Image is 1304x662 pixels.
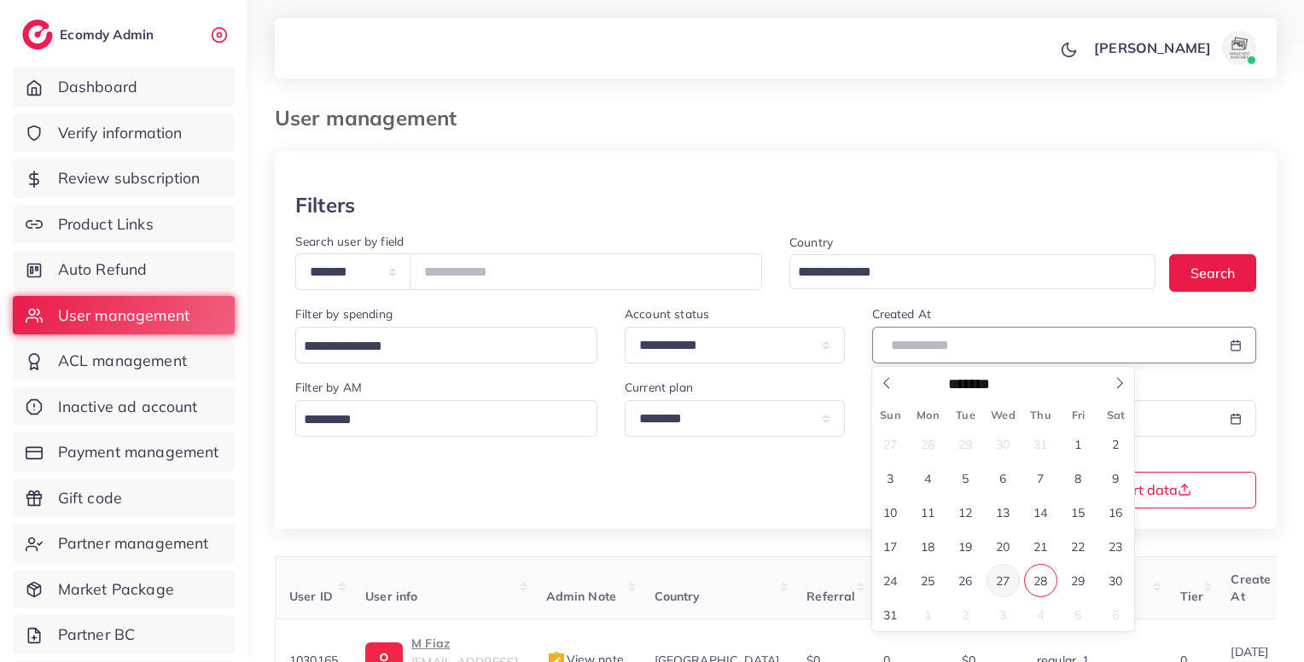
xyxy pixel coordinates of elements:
[13,433,235,472] a: Payment management
[1024,564,1057,597] span: August 28, 2025
[13,524,235,563] a: Partner management
[1024,598,1057,631] span: September 4, 2025
[275,106,470,131] h3: User management
[911,598,945,631] span: September 1, 2025
[13,570,235,609] a: Market Package
[1062,564,1095,597] span: August 29, 2025
[1022,409,1059,421] span: Thu
[984,409,1022,421] span: Wed
[1099,427,1132,461] span: August 2, 2025
[949,598,982,631] span: September 2, 2025
[1024,530,1057,563] span: August 21, 2025
[911,530,945,563] span: August 18, 2025
[874,496,907,529] span: August 10, 2025
[872,409,910,421] span: Sun
[789,234,833,251] label: Country
[949,427,982,461] span: July 29, 2025
[58,76,137,98] span: Dashboard
[1062,462,1095,495] span: August 8, 2025
[13,205,235,244] a: Product Links
[295,327,597,363] div: Search for option
[874,462,907,495] span: August 3, 2025
[806,589,855,604] span: Referral
[949,564,982,597] span: August 26, 2025
[58,578,174,601] span: Market Package
[946,375,1004,394] select: Month
[987,530,1020,563] span: August 20, 2025
[1062,530,1095,563] span: August 22, 2025
[1094,38,1211,58] p: [PERSON_NAME]
[13,159,235,198] a: Review subscription
[13,67,235,107] a: Dashboard
[911,427,945,461] span: July 28, 2025
[13,615,235,654] a: Partner BC
[295,400,597,437] div: Search for option
[987,462,1020,495] span: August 6, 2025
[13,113,235,153] a: Verify information
[949,530,982,563] span: August 19, 2025
[1099,530,1132,563] span: August 23, 2025
[874,564,907,597] span: August 24, 2025
[58,441,219,463] span: Payment management
[58,487,122,509] span: Gift code
[295,193,355,218] h3: Filters
[1062,598,1095,631] span: September 5, 2025
[625,379,693,396] label: Current plan
[949,496,982,529] span: August 12, 2025
[1099,598,1132,631] span: September 6, 2025
[1024,427,1057,461] span: July 31, 2025
[987,564,1020,597] span: August 27, 2025
[1222,31,1256,65] img: avatar
[1024,462,1057,495] span: August 7, 2025
[789,254,1156,289] div: Search for option
[58,213,154,235] span: Product Links
[1037,472,1257,508] button: Export data
[60,26,158,43] h2: Ecomdy Admin
[22,20,53,49] img: logo
[987,427,1020,461] span: July 30, 2025
[874,427,907,461] span: July 27, 2025
[625,305,709,322] label: Account status
[295,305,393,322] label: Filter by spending
[1005,375,1058,392] input: Year
[13,341,235,380] a: ACL management
[874,598,907,631] span: August 31, 2025
[1099,564,1132,597] span: August 30, 2025
[58,167,201,189] span: Review subscription
[1180,589,1204,604] span: Tier
[13,296,235,335] a: User management
[365,589,417,604] span: User info
[411,633,518,653] p: M Fiaz
[1024,496,1057,529] span: August 14, 2025
[546,589,617,604] span: Admin Note
[1099,462,1132,495] span: August 9, 2025
[58,122,183,144] span: Verify information
[58,624,136,646] span: Partner BC
[946,409,984,421] span: Tue
[298,334,575,360] input: Search for option
[911,462,945,495] span: August 4, 2025
[58,532,209,555] span: Partner management
[909,409,946,421] span: Mon
[987,598,1020,631] span: September 3, 2025
[911,564,945,597] span: August 25, 2025
[1102,483,1191,496] span: Export data
[295,379,362,396] label: Filter by AM
[1062,496,1095,529] span: August 15, 2025
[13,479,235,518] a: Gift code
[1059,409,1097,421] span: Fri
[1099,496,1132,529] span: August 16, 2025
[911,496,945,529] span: August 11, 2025
[295,233,404,250] label: Search user by field
[22,20,158,49] a: logoEcomdy Admin
[1097,409,1134,421] span: Sat
[792,259,1133,286] input: Search for option
[949,462,982,495] span: August 5, 2025
[13,387,235,427] a: Inactive ad account
[298,407,575,433] input: Search for option
[1062,427,1095,461] span: August 1, 2025
[1085,31,1263,65] a: [PERSON_NAME]avatar
[987,496,1020,529] span: August 13, 2025
[874,530,907,563] span: August 17, 2025
[13,250,235,289] a: Auto Refund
